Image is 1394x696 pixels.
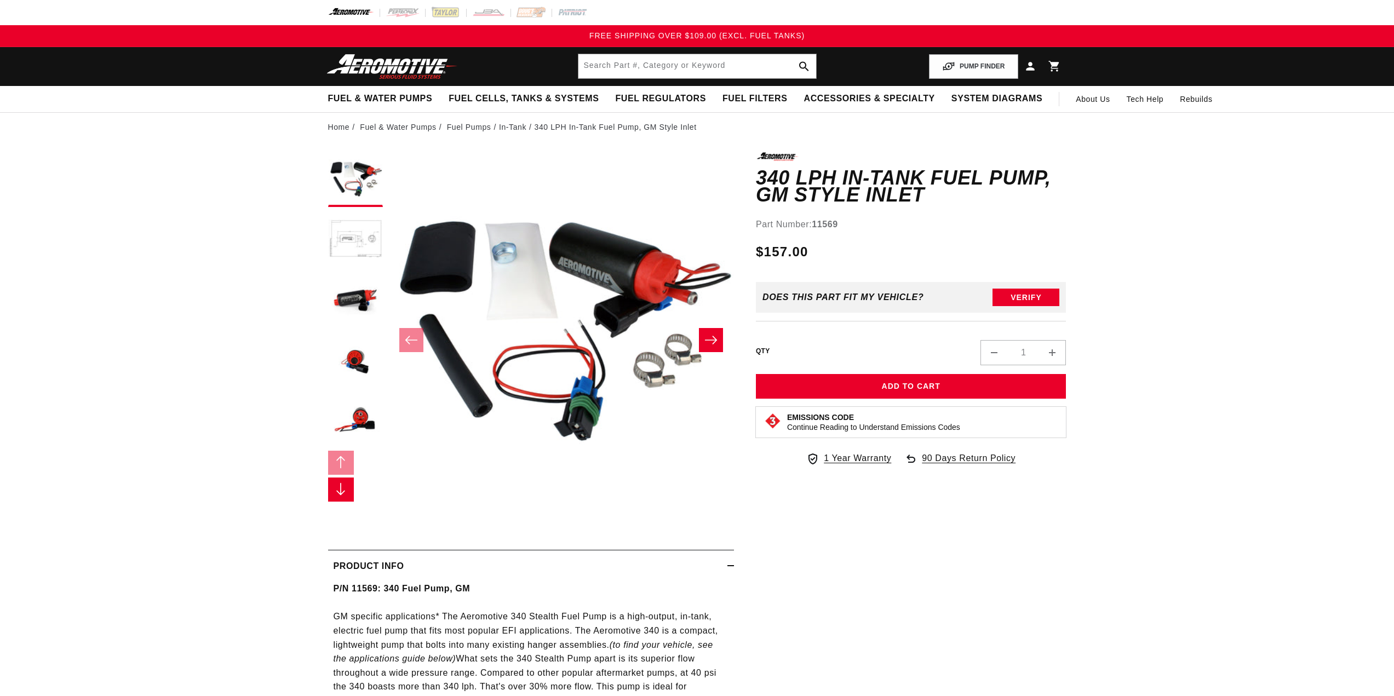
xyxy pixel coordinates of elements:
[787,422,960,432] p: Continue Reading to Understand Emissions Codes
[714,86,796,112] summary: Fuel Filters
[320,86,441,112] summary: Fuel & Water Pumps
[796,86,943,112] summary: Accessories & Specialty
[722,93,788,105] span: Fuel Filters
[1127,93,1164,105] span: Tech Help
[904,451,1016,476] a: 90 Days Return Policy
[993,289,1059,306] button: Verify
[324,54,461,79] img: Aeromotive
[756,347,770,356] label: QTY
[328,393,383,448] button: Load image 5 in gallery view
[328,333,383,388] button: Load image 4 in gallery view
[1118,86,1172,112] summary: Tech Help
[328,93,433,105] span: Fuel & Water Pumps
[449,93,599,105] span: Fuel Cells, Tanks & Systems
[615,93,705,105] span: Fuel Regulators
[328,152,383,207] button: Load image 1 in gallery view
[929,54,1018,79] button: PUMP FINDER
[334,559,404,573] h2: Product Info
[824,451,891,465] span: 1 Year Warranty
[787,413,854,422] strong: Emissions Code
[943,86,1051,112] summary: System Diagrams
[578,54,816,78] input: Search by Part Number, Category or Keyword
[756,374,1066,399] button: Add to Cart
[499,121,535,133] li: In-Tank
[1172,86,1220,112] summary: Rebuilds
[1180,93,1212,105] span: Rebuilds
[328,550,734,582] summary: Product Info
[399,328,423,352] button: Slide left
[787,412,960,432] button: Emissions CodeContinue Reading to Understand Emissions Codes
[328,451,354,475] button: Slide left
[447,121,491,133] a: Fuel Pumps
[806,451,891,465] a: 1 Year Warranty
[699,328,723,352] button: Slide right
[1068,86,1118,112] a: About Us
[762,292,924,302] div: Does This part fit My vehicle?
[328,478,354,502] button: Slide right
[951,93,1042,105] span: System Diagrams
[922,451,1016,476] span: 90 Days Return Policy
[328,273,383,327] button: Load image 3 in gallery view
[756,169,1066,204] h1: 340 LPH In-Tank Fuel Pump, GM Style Inlet
[756,217,1066,232] div: Part Number:
[334,584,471,593] strong: P/N 11569: 340 Fuel Pump, GM
[328,121,1066,133] nav: breadcrumbs
[328,121,350,133] a: Home
[589,31,805,40] span: FREE SHIPPING OVER $109.00 (EXCL. FUEL TANKS)
[764,412,782,430] img: Emissions code
[1076,95,1110,103] span: About Us
[440,86,607,112] summary: Fuel Cells, Tanks & Systems
[607,86,714,112] summary: Fuel Regulators
[535,121,697,133] li: 340 LPH In-Tank Fuel Pump, GM Style Inlet
[792,54,816,78] button: search button
[328,152,734,527] media-gallery: Gallery Viewer
[804,93,935,105] span: Accessories & Specialty
[812,220,838,229] strong: 11569
[756,242,808,262] span: $157.00
[360,121,436,133] a: Fuel & Water Pumps
[328,212,383,267] button: Load image 2 in gallery view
